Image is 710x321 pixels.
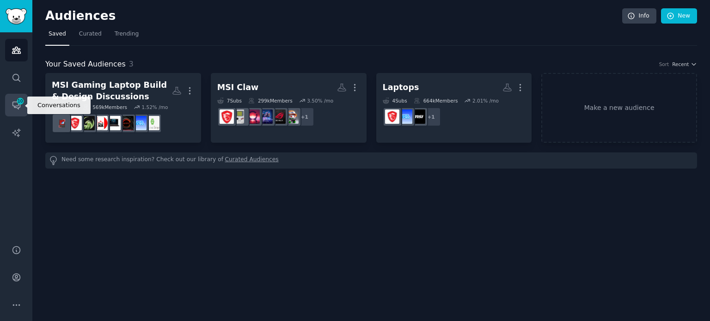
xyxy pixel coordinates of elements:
[233,109,247,124] img: Handhelds
[422,107,441,127] div: + 1
[16,98,24,104] span: 10
[93,116,108,130] img: LaptopDealsCanada
[659,61,669,67] div: Sort
[45,27,69,46] a: Saved
[284,109,299,124] img: IndiaHandheldGaming
[67,116,82,130] img: MSILaptops
[307,97,333,104] div: 3.50 % /mo
[119,116,134,130] img: mffpc
[411,109,425,124] img: MSI_Gaming
[398,109,412,124] img: GamingLaptops
[622,8,656,24] a: Info
[49,30,66,38] span: Saved
[45,59,126,70] span: Your Saved Audiences
[111,27,142,46] a: Trending
[79,30,102,38] span: Curated
[52,104,76,110] div: 8 Sub s
[225,156,279,165] a: Curated Audiences
[129,60,134,68] span: 3
[414,97,458,104] div: 664k Members
[220,109,234,124] img: MSIClaw
[5,94,28,116] a: 10
[55,116,69,130] img: LaptopDeals
[217,82,258,93] div: MSI Claw
[145,116,159,130] img: LaptopDealsEurope
[76,27,105,46] a: Curated
[248,97,293,104] div: 299k Members
[295,107,314,127] div: + 1
[217,97,242,104] div: 7 Sub s
[383,82,419,93] div: Laptops
[6,8,27,24] img: GummySearch logo
[132,116,147,130] img: GamingLaptops
[385,109,399,124] img: MSILaptops
[661,8,697,24] a: New
[271,109,286,124] img: ROGAlly
[45,73,201,143] a: MSI Gaming Laptop Build & Design Discussions8Subs569kMembers1.52% /moLaptopDealsEuropeGamingLapto...
[45,152,697,169] div: Need some research inspiration? Check out our library of
[211,73,367,143] a: MSI Claw7Subs299kMembers3.50% /mo+1IndiaHandheldGamingROGAllyMSIClaw_OfficialLegionGoHandheldsMSI...
[106,116,121,130] img: MSIGF65THIN
[472,97,499,104] div: 2.01 % /mo
[52,79,172,102] div: MSI Gaming Laptop Build & Design Discussions
[45,9,622,24] h2: Audiences
[541,73,697,143] a: Make a new audience
[245,109,260,124] img: LegionGo
[141,104,168,110] div: 1.52 % /mo
[115,30,139,38] span: Trending
[672,61,689,67] span: Recent
[383,97,407,104] div: 4 Sub s
[672,61,697,67] button: Recent
[80,116,95,130] img: MSI_Bravo_15_and_17
[376,73,532,143] a: Laptops4Subs664kMembers2.01% /mo+1MSI_GamingGamingLaptopsMSILaptops
[258,109,273,124] img: MSIClaw_Official
[83,104,127,110] div: 569k Members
